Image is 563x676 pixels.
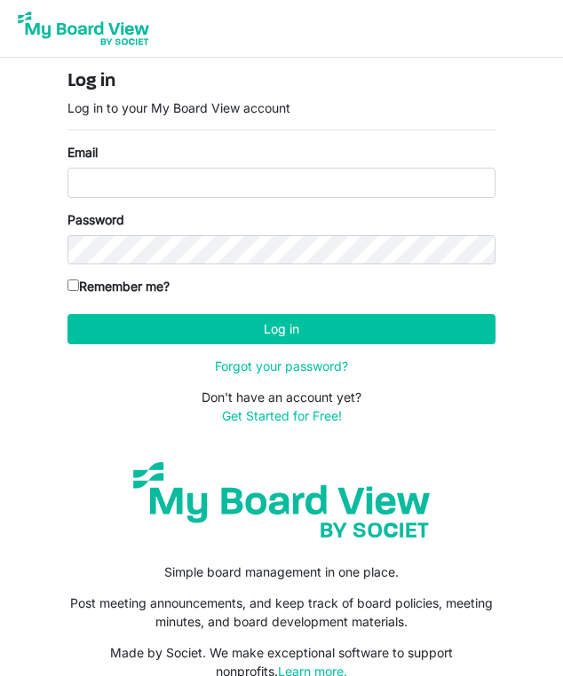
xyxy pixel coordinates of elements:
input: Remember me? [67,279,79,291]
p: Log in to your My Board View account [67,98,496,117]
a: Forgot your password? [215,358,348,373]
label: Password [67,210,124,229]
label: Email [67,143,98,161]
img: My Board View Logo [12,6,155,51]
a: Get Started for Free! [222,408,342,423]
img: my-board-view-societ.svg [121,450,442,550]
p: Simple board management in one place. [67,562,496,581]
h4: Log in [67,70,496,92]
label: Remember me? [67,277,170,295]
p: Don't have an account yet? [67,388,496,425]
button: Log in [67,314,496,344]
p: Post meeting announcements, and keep track of board policies, meeting minutes, and board developm... [67,593,496,631]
